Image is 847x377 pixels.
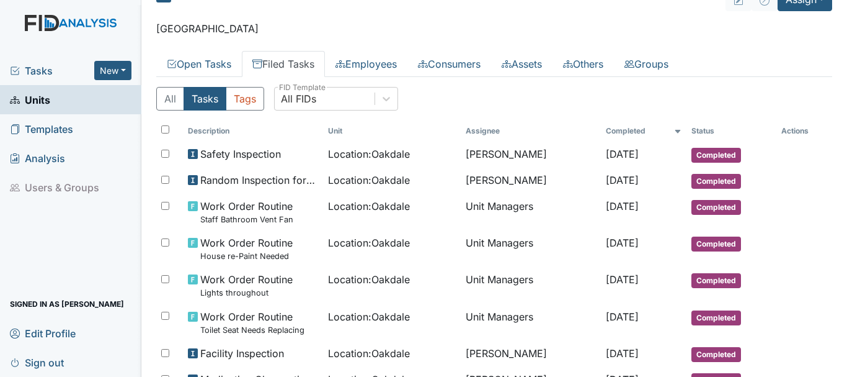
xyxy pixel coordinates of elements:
[461,230,601,267] td: Unit Managers
[691,148,741,163] span: Completed
[691,311,741,325] span: Completed
[328,272,410,287] span: Location : Oakdale
[242,51,325,77] a: Filed Tasks
[200,287,293,299] small: Lights throughout
[10,63,94,78] a: Tasks
[328,309,410,324] span: Location : Oakdale
[461,168,601,194] td: [PERSON_NAME]
[200,346,284,361] span: Facility Inspection
[606,273,639,286] span: [DATE]
[407,51,491,77] a: Consumers
[156,87,264,111] div: Type filter
[161,125,169,134] input: Toggle All Rows Selected
[461,341,601,367] td: [PERSON_NAME]
[606,200,639,212] span: [DATE]
[606,174,639,186] span: [DATE]
[776,120,832,142] th: Actions
[606,237,639,249] span: [DATE]
[686,120,776,142] th: Toggle SortBy
[200,147,281,161] span: Safety Inspection
[200,309,304,336] span: Work Order Routine Toilet Seat Needs Replacing
[325,51,407,77] a: Employees
[226,87,264,111] button: Tags
[156,87,184,111] button: All
[10,90,50,109] span: Units
[614,51,679,77] a: Groups
[200,235,293,262] span: Work Order Routine House re-Paint Needed
[691,273,741,288] span: Completed
[461,194,601,230] td: Unit Managers
[10,324,76,343] span: Edit Profile
[328,147,410,161] span: Location : Oakdale
[601,120,686,142] th: Toggle SortBy
[184,87,226,111] button: Tasks
[328,235,410,250] span: Location : Oakdale
[183,120,323,142] th: Toggle SortBy
[281,91,316,106] div: All FIDs
[200,173,318,188] span: Random Inspection for AM
[156,51,242,77] a: Open Tasks
[200,324,304,336] small: Toilet Seat Needs Replacing
[461,142,601,168] td: [PERSON_NAME]
[691,200,741,215] span: Completed
[200,199,293,225] span: Work Order Routine Staff Bathroom Vent Fan
[461,267,601,304] td: Unit Managers
[606,311,639,323] span: [DATE]
[323,120,461,142] th: Toggle SortBy
[10,119,73,139] span: Templates
[10,148,65,168] span: Analysis
[156,21,832,36] p: [GEOGRAPHIC_DATA]
[10,294,124,314] span: Signed in as [PERSON_NAME]
[10,353,64,372] span: Sign out
[94,61,131,80] button: New
[552,51,614,77] a: Others
[328,173,410,188] span: Location : Oakdale
[461,120,601,142] th: Assignee
[328,346,410,361] span: Location : Oakdale
[606,148,639,160] span: [DATE]
[461,304,601,341] td: Unit Managers
[606,347,639,360] span: [DATE]
[200,272,293,299] span: Work Order Routine Lights throughout
[691,347,741,362] span: Completed
[328,199,410,214] span: Location : Oakdale
[200,250,293,262] small: House re-Paint Needed
[691,237,741,252] span: Completed
[691,174,741,189] span: Completed
[200,214,293,225] small: Staff Bathroom Vent Fan
[491,51,552,77] a: Assets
